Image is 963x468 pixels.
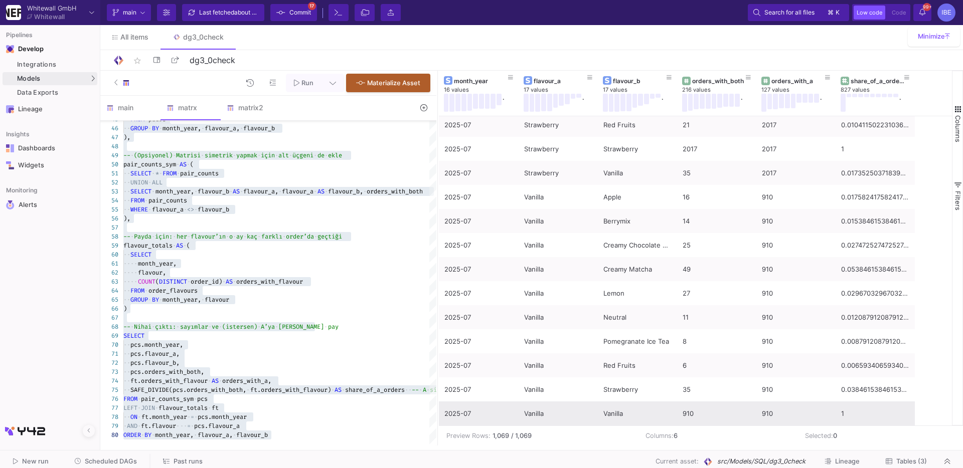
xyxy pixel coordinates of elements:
span: pair_counts [148,196,187,204]
span: · [313,151,317,160]
span: pair_counts [180,169,219,177]
div: 2025-07 [444,161,513,185]
span: · [233,277,236,286]
span: ), [123,214,130,222]
div: 2025-07 [444,258,513,281]
span: order_id) [191,278,222,286]
div: 127 values [761,86,837,94]
button: Code [889,6,909,20]
span: flavour_a [282,187,313,195]
div: 49 [683,258,751,281]
span: Payda [134,232,151,241]
button: main [107,4,151,21]
div: 57 [100,223,118,232]
div: 11 [683,306,751,329]
span: Run [301,79,313,87]
div: Vanilla [524,209,592,233]
span: Commit [289,5,311,20]
span: · [257,151,261,160]
img: Navigation icon [6,161,14,169]
span: · [159,295,163,304]
span: · [173,151,176,160]
a: Navigation iconDashboards [3,140,97,156]
div: 59 [100,241,118,250]
span: üçgeni [292,151,313,159]
span: AS [226,278,233,286]
div: Vanilla [524,306,592,329]
span: orders_with_flavour [236,278,303,286]
div: Vanilla [524,185,592,209]
span: · [194,187,198,196]
div: 2025-07 [444,233,513,257]
span: · [187,277,191,286]
span: ·· [123,286,130,295]
div: 46 [100,124,118,133]
div: Vanilla [524,233,592,257]
span: · [233,151,236,160]
span: DISTINCT [159,278,187,286]
div: 2017 [683,137,751,161]
div: 66 [100,304,118,313]
button: Search for all files⌘k [748,4,849,21]
span: Materialize Asset [367,79,420,87]
span: month_year, [155,187,194,195]
span: ···· [123,259,138,268]
span: · [151,187,155,196]
div: 910 [762,258,830,281]
span: Models [17,75,41,83]
img: SQL-Model type child icon [227,104,234,112]
span: Columns [954,115,962,142]
div: Whitewall [34,14,65,20]
div: Lineage [18,105,83,113]
span: · [144,286,148,295]
span: ·· [123,196,130,205]
span: · [289,151,292,160]
span: WHERE [130,205,148,213]
span: · [159,124,163,133]
div: 25 [683,233,751,257]
mat-icon: star_border [131,55,143,67]
div: 54 [100,196,118,205]
span: Filters [954,191,962,210]
span: flavour_b [243,124,275,132]
div: 55 [100,205,118,214]
div: 0.010411502231036193 [841,113,909,137]
span: New run [22,457,49,465]
div: 0.017582417582417582 [841,185,909,209]
span: AS [317,187,325,195]
span: · [226,232,229,241]
button: Materialize Asset [346,74,430,92]
div: Strawberry [524,113,592,137]
div: 0.012087912087912088 [841,306,909,329]
span: SELECT [130,169,151,177]
span: (Opsiyonel) [134,151,173,159]
div: 910 [762,282,830,305]
div: 51 [100,169,118,178]
span: flavour_totals [123,242,173,250]
span: o [229,232,233,241]
button: Commit [270,4,317,21]
span: ···· [123,268,138,277]
div: month_year [454,77,508,85]
div: 35 [683,161,751,185]
span: ·· [123,205,130,214]
span: Scheduled DAGs [85,457,137,465]
div: 2025-07 [444,113,513,137]
span: AS [233,187,240,195]
div: share_of_a_orders [851,77,904,85]
div: 16 values [444,86,519,94]
span: COUNT [138,278,155,286]
span: · [313,187,317,196]
span: order_flavours [148,287,198,295]
div: matrx [167,104,215,112]
div: Integrations [17,61,95,69]
span: · [222,277,226,286]
button: 99+ [913,4,931,21]
div: Vanilla [524,258,592,281]
div: . [582,94,584,112]
button: Last fetchedabout 3 hours ago [182,4,264,21]
img: Logo [112,54,125,67]
span: ·· [123,178,130,187]
div: 910 [762,209,830,233]
div: Vanilla [603,161,672,185]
